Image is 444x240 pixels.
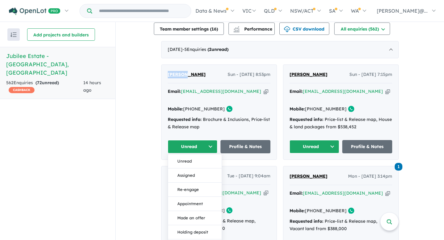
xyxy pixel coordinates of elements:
[168,168,222,183] button: Assigned
[305,208,347,213] a: [PHONE_NUMBER]
[290,71,327,78] a: [PERSON_NAME]
[303,89,383,94] a: [EMAIL_ADDRESS][DOMAIN_NAME]
[6,52,109,77] h5: Jubilee Estate - [GEOGRAPHIC_DATA] , [GEOGRAPHIC_DATA]
[181,89,261,94] a: [EMAIL_ADDRESS][DOMAIN_NAME]
[37,80,42,85] span: 72
[290,116,392,131] div: Price-list & Release map, House & land packages from $538,452
[212,26,216,32] span: 16
[290,106,305,112] strong: Mobile:
[183,106,225,112] a: [PHONE_NUMBER]
[385,88,390,95] button: Copy
[168,116,270,131] div: Brochure & Inclusions, Price-list & Release map
[168,183,222,197] button: Re-engage
[290,117,323,122] strong: Requested info:
[168,140,218,153] button: Unread
[290,173,327,180] a: [PERSON_NAME]
[395,163,402,171] span: 1
[342,140,392,153] a: Profile & Notes
[168,154,222,168] button: Unread
[279,23,329,35] button: CSV download
[228,71,270,78] span: Sun - [DATE] 8:53pm
[168,117,202,122] strong: Requested info:
[168,106,183,112] strong: Mobile:
[290,173,327,179] span: [PERSON_NAME]
[168,72,206,77] span: [PERSON_NAME]
[183,208,225,213] a: [PHONE_NUMBER]
[35,80,59,85] strong: ( unread)
[27,28,95,41] button: Add projects and builders
[233,28,240,32] img: bar-chart.svg
[181,190,261,196] a: [EMAIL_ADDRESS][DOMAIN_NAME]
[228,23,275,35] button: Performance
[385,190,390,197] button: Copy
[290,89,303,94] strong: Email:
[349,71,392,78] span: Sun - [DATE] 7:15pm
[334,23,390,35] button: All enquiries (562)
[264,88,268,95] button: Copy
[234,26,272,32] span: Performance
[209,47,212,52] span: 2
[93,4,190,18] input: Try estate name, suburb, builder or developer
[290,208,305,213] strong: Mobile:
[348,173,392,180] span: Mon - [DATE] 3:14pm
[161,41,399,58] div: [DATE]
[290,140,339,153] button: Unread
[168,197,222,211] button: Appointment
[83,80,101,93] span: 14 hours ago
[305,106,347,112] a: [PHONE_NUMBER]
[377,8,428,14] span: [PERSON_NAME]@...
[9,87,35,93] span: CASHBACK
[168,225,222,239] button: Holding deposit
[290,72,327,77] span: [PERSON_NAME]
[227,172,270,180] span: Tue - [DATE] 9:04am
[395,162,402,171] a: 1
[264,190,268,196] button: Copy
[290,218,323,224] strong: Requested info:
[154,23,224,35] button: Team member settings (16)
[183,47,228,52] span: - 5 Enquir ies
[220,140,270,153] a: Profile & Notes
[168,71,206,78] a: [PERSON_NAME]
[168,211,222,225] button: Made an offer
[10,32,17,37] img: sort.svg
[284,26,290,32] img: download icon
[290,190,303,196] strong: Email:
[290,218,392,233] div: Price-list & Release map, Vacant land from $388,000
[208,47,228,52] strong: ( unread)
[6,79,83,94] div: 562 Enquir ies
[9,7,60,15] img: Openlot PRO Logo White
[234,26,239,30] img: line-chart.svg
[303,190,383,196] a: [EMAIL_ADDRESS][DOMAIN_NAME]
[168,89,181,94] strong: Email:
